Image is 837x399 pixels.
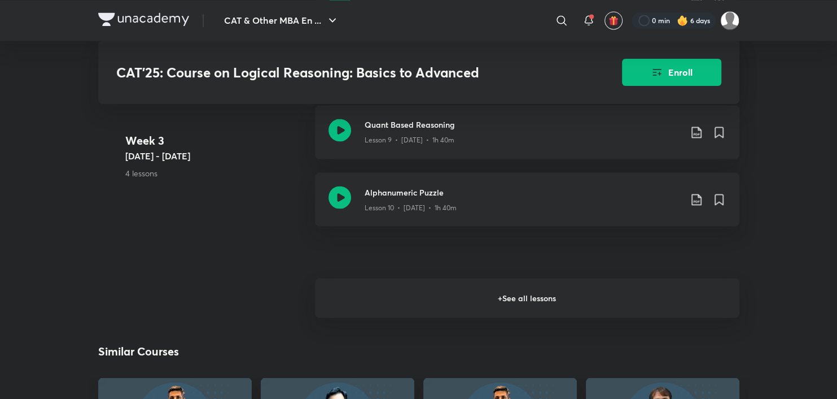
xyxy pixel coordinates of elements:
[608,15,619,25] img: avatar
[98,12,189,29] a: Company Logo
[116,64,558,81] h3: CAT'25: Course on Logical Reasoning: Basics to Advanced
[365,186,681,198] h3: Alphanumeric Puzzle
[315,105,739,172] a: Quant Based ReasoningLesson 9 • [DATE] • 1h 40m
[604,11,623,29] button: avatar
[365,119,681,131] h3: Quant Based Reasoning
[677,15,688,26] img: streak
[217,9,346,32] button: CAT & Other MBA En ...
[315,278,739,318] h6: + See all lessons
[365,135,454,145] p: Lesson 9 • [DATE] • 1h 40m
[98,342,179,359] h2: Similar Courses
[315,172,739,240] a: Alphanumeric PuzzleLesson 10 • [DATE] • 1h 40m
[98,12,189,26] img: Company Logo
[365,202,457,212] p: Lesson 10 • [DATE] • 1h 40m
[125,168,306,180] p: 4 lessons
[125,133,306,150] h4: Week 3
[720,11,739,30] img: Abhishek gupta
[622,59,721,86] button: Enroll
[125,150,306,163] h5: [DATE] - [DATE]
